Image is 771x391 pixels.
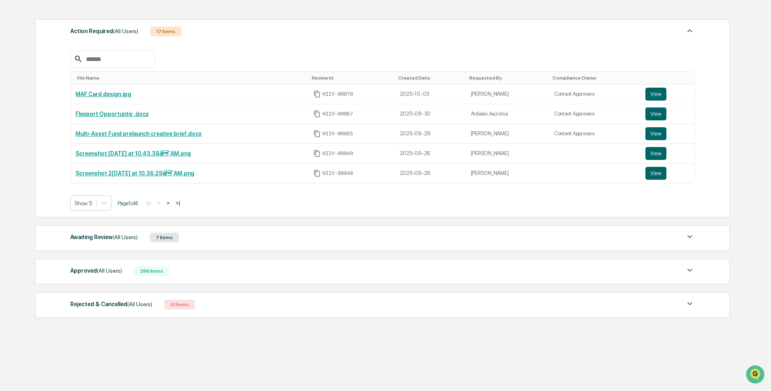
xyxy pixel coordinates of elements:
span: HIIV-00065 [322,130,353,137]
td: 2025-09-26 [395,144,466,164]
button: View [645,107,666,120]
button: > [164,200,172,206]
div: Rejected & Cancelled [70,299,152,309]
button: View [645,88,666,101]
a: MAF Card design.jpg [76,91,131,97]
span: Copy Id [313,90,321,98]
td: Content Approvers [549,124,641,144]
span: Pylon [80,137,98,143]
button: Start new chat [137,64,147,74]
div: Toggle SortBy [553,75,637,81]
a: View [645,88,689,101]
span: (All Users) [97,267,122,274]
span: HIIV-00048 [322,170,353,177]
td: 2025-10-03 [395,84,466,104]
span: Copy Id [313,110,321,118]
a: View [645,147,689,160]
div: 7 Items [150,233,179,242]
span: Copy Id [313,170,321,177]
td: Ardalan Aaziznia [466,104,549,124]
span: HIIV-00067 [322,111,353,117]
span: HIIV-00049 [322,150,353,157]
div: Toggle SortBy [312,75,391,81]
img: caret [685,265,695,275]
img: caret [685,232,695,242]
td: 2025-09-26 [395,164,466,183]
span: (All Users) [113,28,138,34]
div: 31 Items [164,300,195,309]
td: [PERSON_NAME] [466,144,549,164]
div: 🖐️ [8,103,15,109]
a: View [645,127,689,140]
div: 286 Items [134,266,169,276]
div: 🗄️ [59,103,65,109]
td: Content Approvers [549,84,641,104]
a: Screenshot [DATE] at 10.43.38â¯AM.png [76,150,191,157]
div: Toggle SortBy [647,75,691,81]
span: HIIV-00078 [322,91,353,97]
div: Approved [70,265,122,276]
button: |< [144,200,153,206]
button: View [645,167,666,180]
a: Multi-Asset Fund prelaunch creative brief.docx [76,130,202,137]
span: Copy Id [313,130,321,137]
div: Toggle SortBy [469,75,546,81]
div: Toggle SortBy [77,75,305,81]
p: How can we help? [8,17,147,30]
div: We're available if you need us! [27,70,102,76]
a: 🔎Data Lookup [5,114,54,128]
a: 🗄️Attestations [55,99,103,113]
a: 🖐️Preclearance [5,99,55,113]
td: [PERSON_NAME] [466,164,549,183]
img: caret [685,26,695,36]
div: 🔎 [8,118,15,124]
span: (All Users) [127,301,152,307]
span: Data Lookup [16,117,51,125]
button: < [155,200,163,206]
span: (All Users) [113,234,138,240]
img: caret [685,299,695,309]
a: View [645,107,689,120]
button: View [645,147,666,160]
div: Awaiting Review [70,232,138,242]
button: View [645,127,666,140]
td: 2025-09-29 [395,124,466,144]
img: 1746055101610-c473b297-6a78-478c-a979-82029cc54cd1 [8,62,23,76]
td: [PERSON_NAME] [466,124,549,144]
div: Start new chat [27,62,132,70]
a: Flexport Opportuntiy .docx [76,111,149,117]
span: Attestations [67,102,100,110]
div: Toggle SortBy [398,75,463,81]
div: Action Required [70,26,138,36]
span: Page 1 of 4 [118,200,138,206]
td: [PERSON_NAME] [466,84,549,104]
button: >| [173,200,183,206]
a: Screenshot 2[DATE] at 10.36.29â¯AM.png [76,170,194,177]
a: Powered byPylon [57,137,98,143]
a: View [645,167,689,180]
td: 2025-09-30 [395,104,466,124]
span: Copy Id [313,150,321,157]
iframe: Open customer support [745,364,767,386]
span: Preclearance [16,102,52,110]
td: Content Approvers [549,104,641,124]
div: 17 Items [150,27,181,36]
